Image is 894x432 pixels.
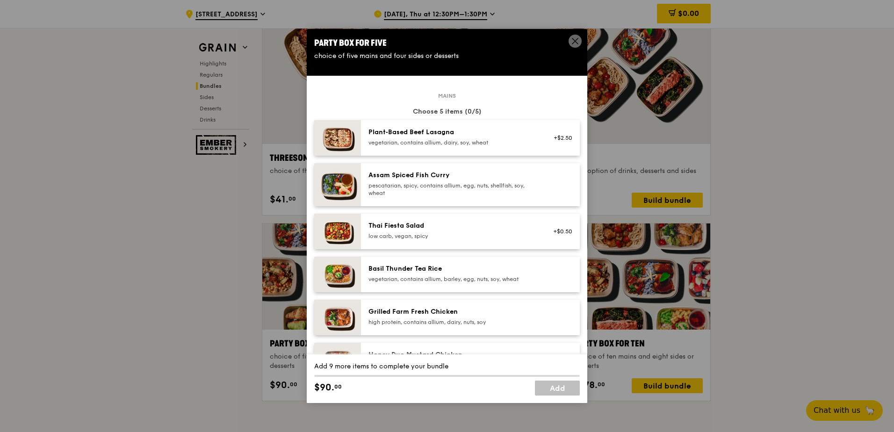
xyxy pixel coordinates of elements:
div: vegetarian, contains allium, barley, egg, nuts, soy, wheat [368,275,536,283]
div: +$2.50 [548,134,572,142]
img: daily_normal_Thai_Fiesta_Salad__Horizontal_.jpg [314,214,361,249]
div: Honey Duo Mustard Chicken [368,350,536,360]
span: Mains [434,92,460,100]
img: daily_normal_Assam_Spiced_Fish_Curry__Horizontal_.jpg [314,163,361,206]
div: Grilled Farm Fresh Chicken [368,307,536,317]
div: Thai Fiesta Salad [368,221,536,230]
div: Add 9 more items to complete your bundle [314,362,580,371]
div: Choose 5 items (0/5) [314,107,580,116]
div: +$0.50 [548,228,572,235]
div: Basil Thunder Tea Rice [368,264,536,274]
img: daily_normal_Honey_Duo_Mustard_Chicken__Horizontal_.jpg [314,343,361,378]
a: Add [535,381,580,396]
div: Assam Spiced Fish Curry [368,171,536,180]
div: choice of five mains and four sides or desserts [314,51,580,61]
div: Party Box for Five [314,36,580,50]
img: daily_normal_HORZ-Basil-Thunder-Tea-Rice.jpg [314,257,361,292]
div: low carb, vegan, spicy [368,232,536,240]
div: Plant‑Based Beef Lasagna [368,128,536,137]
div: vegetarian, contains allium, dairy, soy, wheat [368,139,536,146]
img: daily_normal_Citrusy-Cauliflower-Plant-Based-Lasagna-HORZ.jpg [314,120,361,156]
img: daily_normal_HORZ-Grilled-Farm-Fresh-Chicken.jpg [314,300,361,335]
div: high protein, contains allium, dairy, nuts, soy [368,318,536,326]
span: 00 [334,383,342,390]
div: pescatarian, spicy, contains allium, egg, nuts, shellfish, soy, wheat [368,182,536,197]
span: $90. [314,381,334,395]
